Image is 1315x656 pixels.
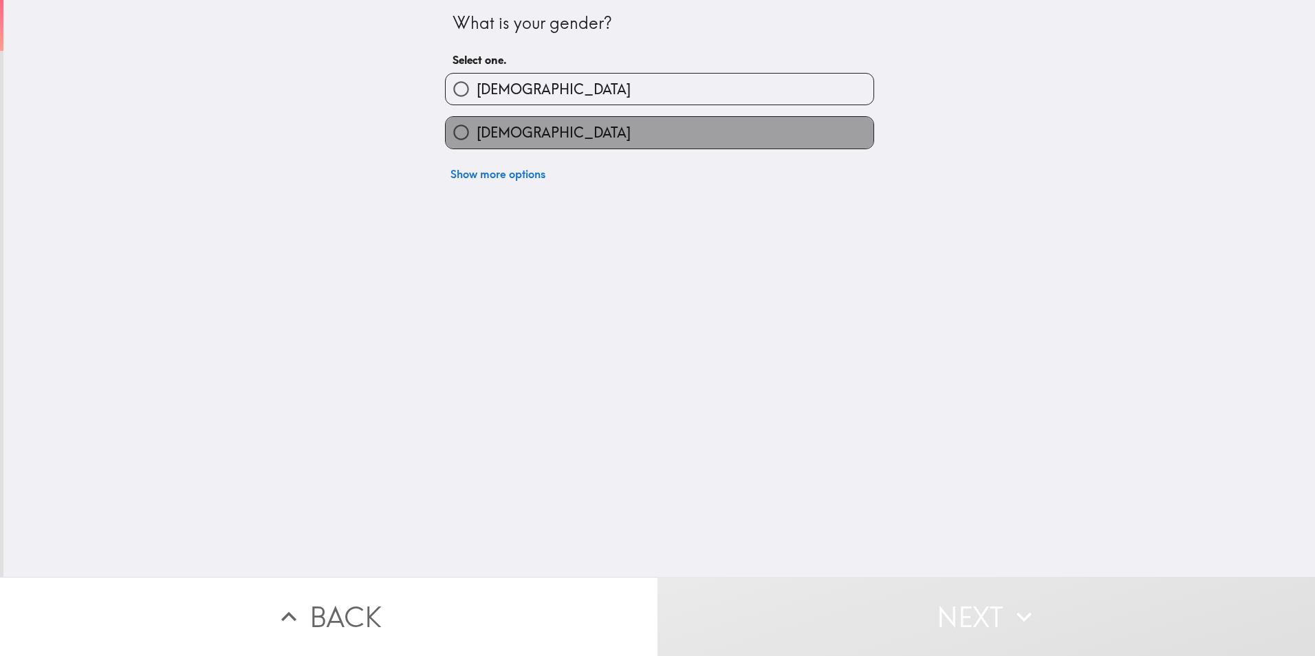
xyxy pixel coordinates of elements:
[446,74,873,105] button: [DEMOGRAPHIC_DATA]
[446,117,873,148] button: [DEMOGRAPHIC_DATA]
[453,12,867,35] div: What is your gender?
[477,123,631,142] span: [DEMOGRAPHIC_DATA]
[445,160,551,188] button: Show more options
[453,52,867,67] h6: Select one.
[657,577,1315,656] button: Next
[477,80,631,99] span: [DEMOGRAPHIC_DATA]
